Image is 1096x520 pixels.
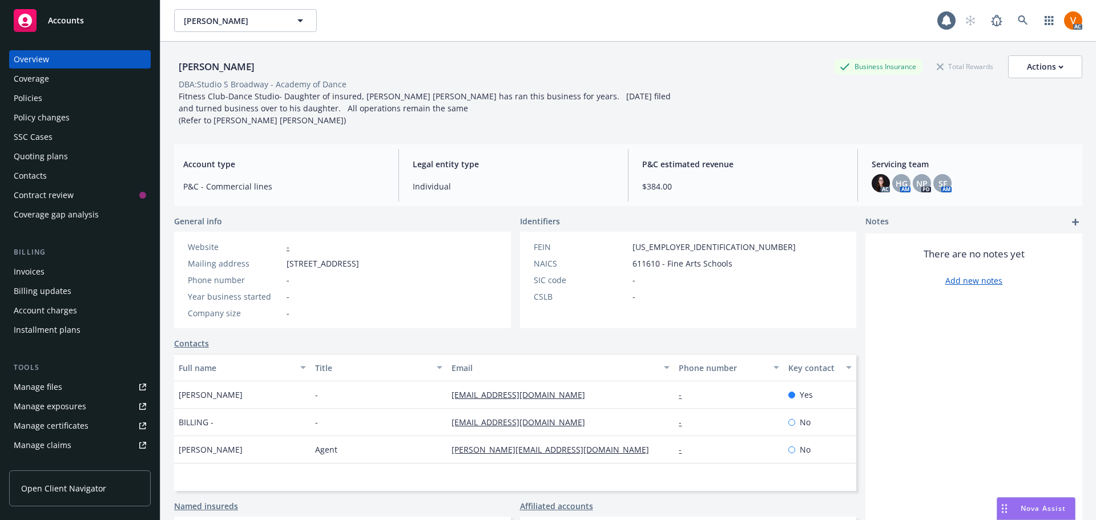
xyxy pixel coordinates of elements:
[287,274,289,286] span: -
[642,158,844,170] span: P&C estimated revenue
[534,274,628,286] div: SIC code
[800,444,811,455] span: No
[632,291,635,303] span: -
[315,389,318,401] span: -
[188,241,282,253] div: Website
[14,186,74,204] div: Contract review
[534,257,628,269] div: NAICS
[179,362,293,374] div: Full name
[452,417,594,428] a: [EMAIL_ADDRESS][DOMAIN_NAME]
[520,500,593,512] a: Affiliated accounts
[9,5,151,37] a: Accounts
[9,167,151,185] a: Contacts
[632,274,635,286] span: -
[9,397,151,416] a: Manage exposures
[14,147,68,166] div: Quoting plans
[9,89,151,107] a: Policies
[534,291,628,303] div: CSLB
[896,178,908,190] span: HG
[174,59,259,74] div: [PERSON_NAME]
[679,362,766,374] div: Phone number
[179,416,213,428] span: BILLING -
[9,247,151,258] div: Billing
[872,158,1073,170] span: Servicing team
[14,128,53,146] div: SSC Cases
[14,263,45,281] div: Invoices
[9,50,151,68] a: Overview
[315,444,337,455] span: Agent
[452,362,657,374] div: Email
[174,354,311,381] button: Full name
[9,282,151,300] a: Billing updates
[452,389,594,400] a: [EMAIL_ADDRESS][DOMAIN_NAME]
[924,247,1025,261] span: There are no notes yet
[14,321,80,339] div: Installment plans
[9,186,151,204] a: Contract review
[174,9,317,32] button: [PERSON_NAME]
[452,444,658,455] a: [PERSON_NAME][EMAIL_ADDRESS][DOMAIN_NAME]
[183,180,385,192] span: P&C - Commercial lines
[945,275,1002,287] a: Add new notes
[632,241,796,253] span: [US_EMPLOYER_IDENTIFICATION_NUMBER]
[997,498,1012,519] div: Drag to move
[413,158,614,170] span: Legal entity type
[9,147,151,166] a: Quoting plans
[865,215,889,229] span: Notes
[188,274,282,286] div: Phone number
[287,307,289,319] span: -
[315,362,430,374] div: Title
[679,417,691,428] a: -
[1027,56,1063,78] div: Actions
[9,362,151,373] div: Tools
[48,16,84,25] span: Accounts
[9,108,151,127] a: Policy changes
[9,205,151,224] a: Coverage gap analysis
[14,167,47,185] div: Contacts
[9,301,151,320] a: Account charges
[14,70,49,88] div: Coverage
[938,178,947,190] span: SF
[21,482,106,494] span: Open Client Navigator
[14,436,71,454] div: Manage claims
[916,178,928,190] span: NP
[179,444,243,455] span: [PERSON_NAME]
[14,89,42,107] div: Policies
[788,362,839,374] div: Key contact
[834,59,922,74] div: Business Insurance
[1012,9,1034,32] a: Search
[9,128,151,146] a: SSC Cases
[674,354,783,381] button: Phone number
[14,282,71,300] div: Billing updates
[872,174,890,192] img: photo
[959,9,982,32] a: Start snowing
[174,215,222,227] span: General info
[9,436,151,454] a: Manage claims
[1008,55,1082,78] button: Actions
[931,59,999,74] div: Total Rewards
[311,354,447,381] button: Title
[184,15,283,27] span: [PERSON_NAME]
[800,389,813,401] span: Yes
[534,241,628,253] div: FEIN
[14,205,99,224] div: Coverage gap analysis
[14,301,77,320] div: Account charges
[9,70,151,88] a: Coverage
[642,180,844,192] span: $384.00
[14,378,62,396] div: Manage files
[679,444,691,455] a: -
[9,263,151,281] a: Invoices
[1038,9,1061,32] a: Switch app
[985,9,1008,32] a: Report a Bug
[14,417,88,435] div: Manage certificates
[520,215,560,227] span: Identifiers
[287,257,359,269] span: [STREET_ADDRESS]
[14,108,70,127] div: Policy changes
[1064,11,1082,30] img: photo
[632,257,732,269] span: 611610 - Fine Arts Schools
[1021,503,1066,513] span: Nova Assist
[9,378,151,396] a: Manage files
[9,417,151,435] a: Manage certificates
[1069,215,1082,229] a: add
[14,50,49,68] div: Overview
